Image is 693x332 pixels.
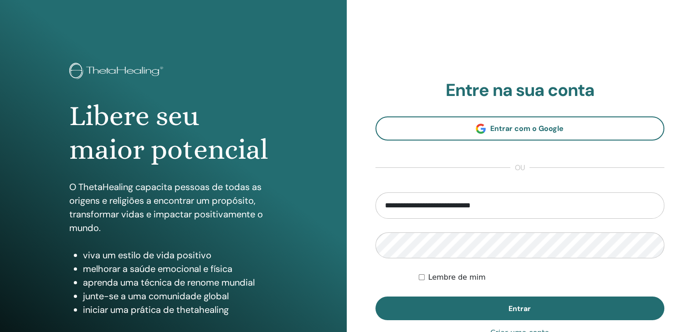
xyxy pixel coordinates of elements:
font: iniciar uma prática de thetahealing [83,304,229,316]
font: Entrar [508,304,531,313]
font: O ThetaHealing capacita pessoas de todas as origens e religiões a encontrar um propósito, transfo... [69,181,263,234]
font: junte-se a uma comunidade global [83,290,229,302]
font: melhorar a saúde emocional e física [83,263,232,275]
font: aprenda uma técnica de renome mundial [83,277,255,288]
font: Entrar com o Google [490,124,564,133]
a: Entrar com o Google [375,116,665,141]
font: ou [515,163,525,172]
font: Lembre de mim [428,273,486,282]
font: Entre na sua conta [446,79,594,101]
div: Mantenha-me autenticado indefinidamente ou até que eu faça logout manualmente [419,272,664,283]
font: Libere seu maior potencial [69,100,268,166]
font: viva um estilo de vida positivo [83,249,211,261]
button: Entrar [375,297,665,320]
